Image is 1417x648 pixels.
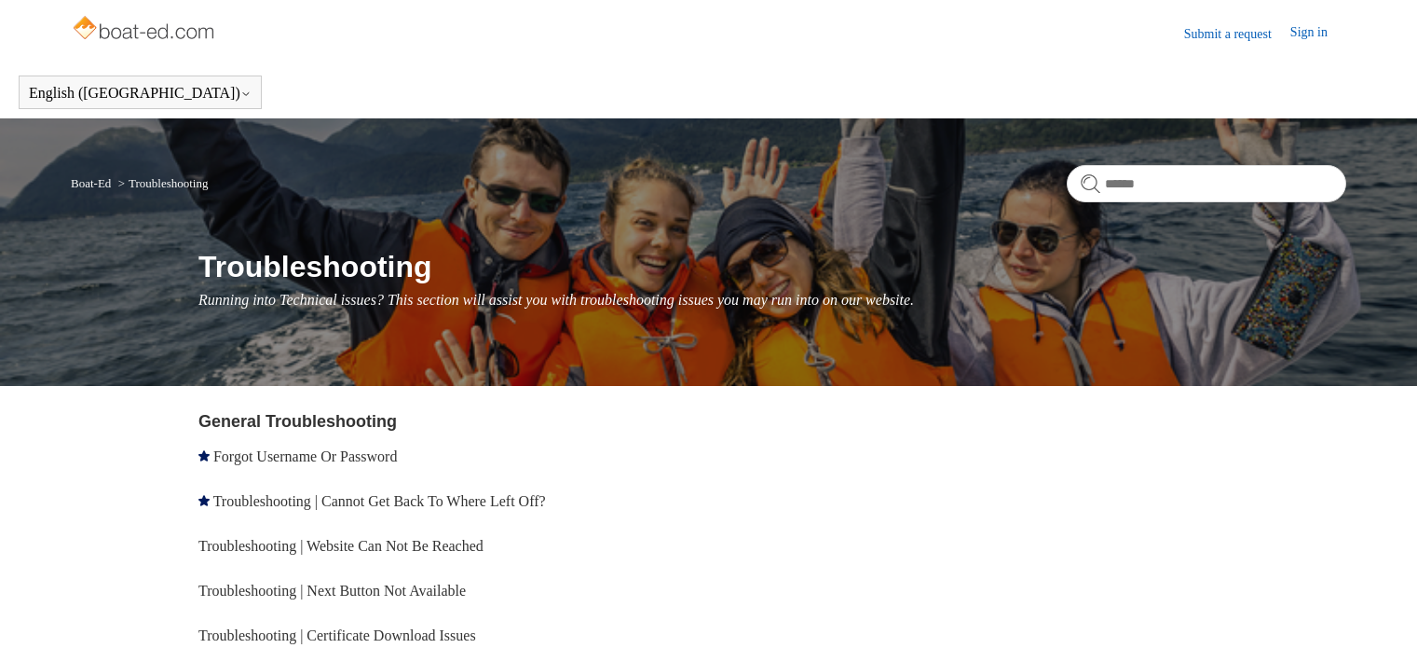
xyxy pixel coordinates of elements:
[198,412,397,431] a: General Troubleshooting
[198,495,210,506] svg: Promoted article
[71,176,115,190] li: Boat-Ed
[29,85,252,102] button: English ([GEOGRAPHIC_DATA])
[198,627,476,643] a: Troubleshooting | Certificate Download Issues
[1355,586,1403,634] div: Live chat
[198,289,1346,311] p: Running into Technical issues? This section will assist you with troubleshooting issues you may r...
[71,11,219,48] img: Boat-Ed Help Center home page
[1290,22,1346,45] a: Sign in
[198,244,1346,289] h1: Troubleshooting
[213,448,397,464] a: Forgot Username Or Password
[198,538,484,554] a: Troubleshooting | Website Can Not Be Reached
[1184,24,1290,44] a: Submit a request
[198,450,210,462] svg: Promoted article
[71,176,111,190] a: Boat-Ed
[115,176,209,190] li: Troubleshooting
[213,493,546,509] a: Troubleshooting | Cannot Get Back To Where Left Off?
[198,583,466,599] a: Troubleshooting | Next Button Not Available
[1067,165,1346,202] input: Search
